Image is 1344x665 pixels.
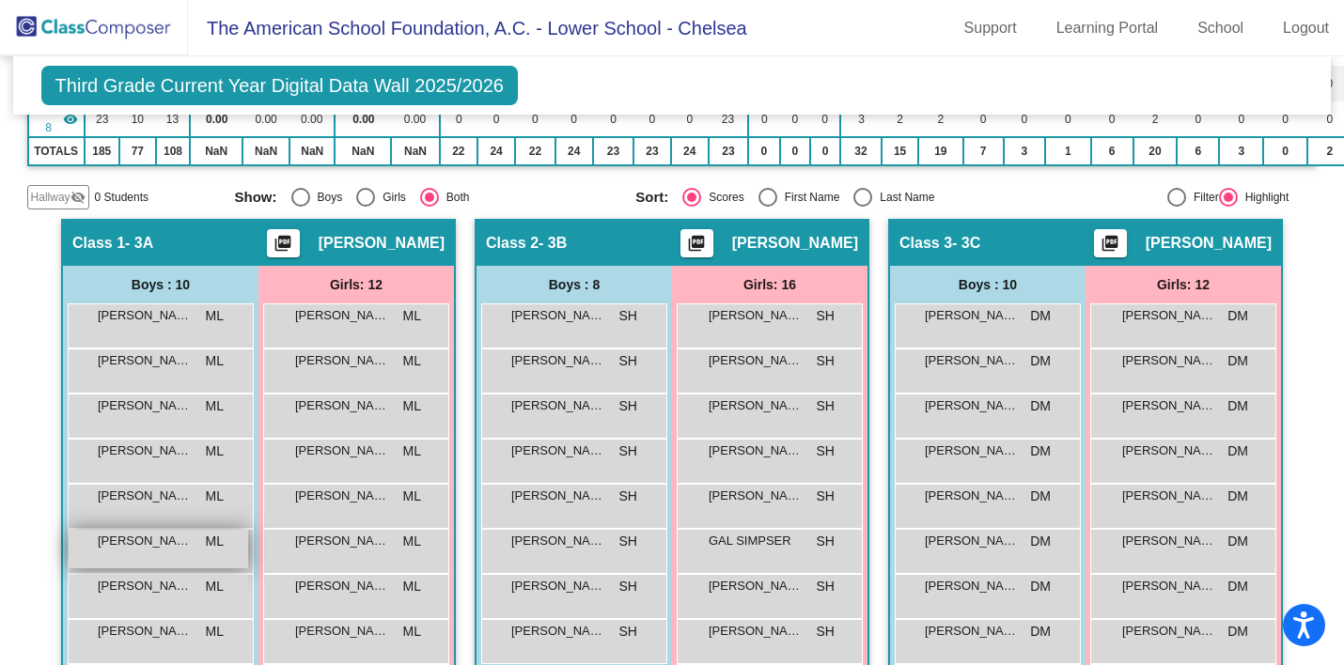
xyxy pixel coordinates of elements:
[1263,137,1306,165] td: 0
[925,306,1019,325] span: [PERSON_NAME]
[593,101,633,137] td: 0
[1177,137,1219,165] td: 6
[440,137,477,165] td: 22
[817,396,835,416] span: SH
[810,137,840,165] td: 0
[925,532,1019,550] span: [PERSON_NAME]
[206,577,224,596] span: ML
[748,101,780,137] td: 0
[1182,13,1258,43] a: School
[817,577,835,596] span: SH
[391,137,439,165] td: NaN
[633,101,671,137] td: 0
[295,487,389,505] span: [PERSON_NAME]
[685,234,708,260] mat-icon: picture_as_pdf
[925,396,1019,415] span: [PERSON_NAME]
[98,306,192,325] span: [PERSON_NAME]
[295,306,389,325] span: [PERSON_NAME] U¬¥REN
[511,441,605,460] span: [PERSON_NAME]
[206,306,224,326] span: ML
[403,306,421,326] span: ML
[28,101,85,137] td: Megan Hallan - 3H
[882,137,918,165] td: 15
[1219,101,1263,137] td: 0
[206,441,224,461] span: ML
[1122,351,1216,370] span: [PERSON_NAME]
[1030,306,1051,326] span: DM
[235,188,622,207] mat-radio-group: Select an option
[289,137,335,165] td: NaN
[1030,396,1051,416] span: DM
[119,101,156,137] td: 10
[1122,396,1216,415] span: [PERSON_NAME]
[840,101,882,137] td: 3
[1030,351,1051,371] span: DM
[95,189,148,206] span: 0 Students
[1133,101,1178,137] td: 2
[925,577,1019,595] span: [PERSON_NAME]
[709,532,803,550] span: GAL SIMPSER
[267,229,300,257] button: Print Students Details
[403,577,421,596] span: ML
[619,622,637,642] span: SH
[619,532,637,551] span: SH
[671,137,709,165] td: 24
[1030,622,1051,642] span: DM
[709,101,748,137] td: 23
[1227,396,1248,416] span: DM
[440,101,477,137] td: 0
[619,306,637,326] span: SH
[1045,101,1090,137] td: 0
[817,532,835,551] span: SH
[1227,306,1248,326] span: DM
[1004,137,1046,165] td: 3
[242,101,289,137] td: 0.00
[125,234,153,253] span: - 3A
[98,532,192,550] span: [PERSON_NAME]
[1219,137,1263,165] td: 3
[732,234,858,253] span: [PERSON_NAME]
[1004,101,1046,137] td: 0
[1238,189,1289,206] div: Highlight
[319,234,445,253] span: [PERSON_NAME]
[206,487,224,506] span: ML
[1227,532,1248,551] span: DM
[98,441,192,460] span: [PERSON_NAME]
[242,137,289,165] td: NaN
[403,487,421,506] span: ML
[403,396,421,416] span: ML
[206,532,224,551] span: ML
[882,101,918,137] td: 2
[680,229,713,257] button: Print Students Details
[1146,234,1272,253] span: [PERSON_NAME]
[511,622,605,641] span: [PERSON_NAME]
[635,188,1023,207] mat-radio-group: Select an option
[63,112,78,127] mat-icon: visibility
[777,189,840,206] div: First Name
[817,441,835,461] span: SH
[709,487,803,505] span: [PERSON_NAME]
[1122,622,1216,641] span: [PERSON_NAME]
[872,189,934,206] div: Last Name
[190,137,242,165] td: NaN
[539,234,567,253] span: - 3B
[780,137,811,165] td: 0
[709,622,803,641] span: [PERSON_NAME]
[511,351,605,370] span: [PERSON_NAME]
[925,351,1019,370] span: [PERSON_NAME]
[1030,577,1051,596] span: DM
[619,577,637,596] span: SH
[235,189,277,206] span: Show:
[85,137,119,165] td: 185
[890,266,1086,303] div: Boys : 10
[963,101,1004,137] td: 0
[375,189,406,206] div: Girls
[817,487,835,506] span: SH
[555,101,593,137] td: 0
[1177,101,1219,137] td: 0
[335,101,391,137] td: 0.00
[555,137,593,165] td: 24
[709,306,803,325] span: [PERSON_NAME]
[1030,441,1051,461] span: DM
[1030,532,1051,551] span: DM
